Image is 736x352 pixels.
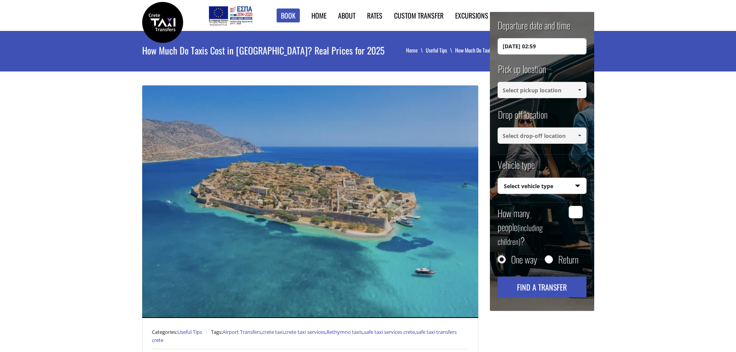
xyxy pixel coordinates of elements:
a: Rethymno taxis [326,328,363,335]
a: crete taxi services [285,328,325,335]
a: Rates [367,10,382,20]
a: safe taxi transfers crete [152,328,457,344]
a: crete taxi [262,328,284,335]
span: Tags: , , , , , [152,328,457,344]
label: Departure date and time [498,19,570,38]
img: Crete Taxi Transfers | How Much Do Taxis Cost in Crete? Real Prices for 2025 [142,2,183,43]
li: How Much Do Taxis Cost in [GEOGRAPHIC_DATA]? Real Prices for 2025 [455,46,594,54]
label: Return [558,255,578,263]
a: Home [406,46,426,54]
a: Show All Items [573,82,586,98]
a: About [338,10,355,20]
span: Select vehicle type [498,178,586,194]
label: Vehicle type [498,158,535,178]
a: Show All Items [573,128,586,144]
a: Useful Tips [177,328,202,335]
a: Home [311,10,326,20]
input: Select drop-off location [498,128,586,144]
span: Categories: [152,328,206,335]
a: safe taxi services crete [364,328,415,335]
label: One way [511,255,537,263]
a: Useful Tips [426,46,455,54]
a: Crete Taxi Transfers | How Much Do Taxis Cost in Crete? Real Prices for 2025 [142,17,183,26]
input: Select pickup location [498,82,586,98]
a: Airport Transfers [223,328,261,335]
label: How many people ? [498,206,564,248]
label: Drop off location [498,108,547,128]
a: Contact us [562,10,594,20]
label: Pick up location [498,62,546,82]
img: How Much Do Taxis Cost in Crete? Real Prices for 2025 [142,85,478,318]
a: Book [277,9,300,23]
a: Excursions in [GEOGRAPHIC_DATA] [455,10,550,20]
h1: How Much Do Taxis Cost in [GEOGRAPHIC_DATA]? Real Prices for 2025 [142,31,397,70]
small: (including children) [498,222,543,247]
button: Find a transfer [498,277,586,298]
a: Custom Transfer [394,10,444,20]
img: e-bannersEUERDF180X90.jpg [207,4,253,27]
